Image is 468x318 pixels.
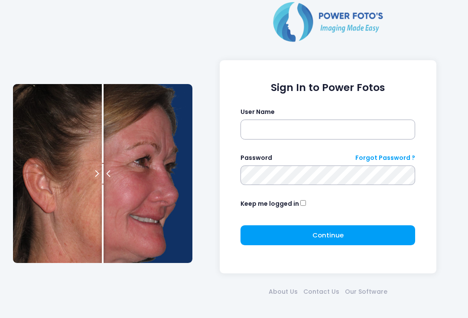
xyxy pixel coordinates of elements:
label: User Name [240,107,275,117]
span: Continue [312,230,344,240]
button: Continue [240,225,415,245]
a: Contact Us [300,287,342,296]
h1: Sign In to Power Fotos [240,81,415,94]
label: Keep me logged in [240,199,299,208]
a: About Us [266,287,300,296]
label: Password [240,153,272,162]
a: Forgot Password ? [355,153,415,162]
a: Our Software [342,287,390,296]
